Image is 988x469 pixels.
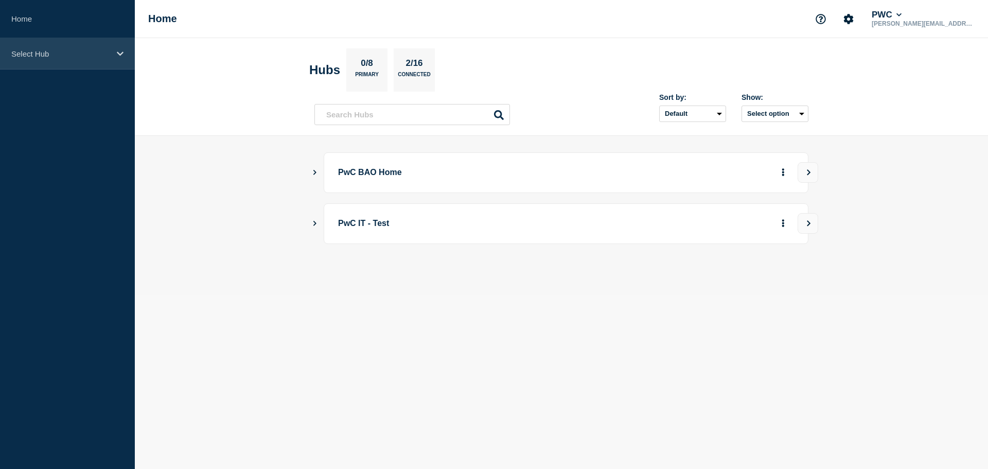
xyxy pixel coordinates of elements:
button: View [798,213,818,234]
p: Select Hub [11,49,110,58]
select: Sort by [659,106,726,122]
button: More actions [777,163,790,182]
div: Show: [742,93,808,101]
button: Show Connected Hubs [312,169,317,177]
button: Show Connected Hubs [312,220,317,228]
h1: Home [148,13,177,25]
button: Support [810,8,832,30]
button: PWC [870,10,904,20]
button: More actions [777,214,790,233]
input: Search Hubs [314,104,510,125]
p: PwC IT - Test [338,214,623,233]
p: PwC BAO Home [338,163,623,182]
p: 0/8 [357,58,377,72]
p: [PERSON_NAME][EMAIL_ADDRESS][DOMAIN_NAME] [870,20,977,27]
button: Account settings [838,8,859,30]
h2: Hubs [309,63,340,77]
p: Connected [398,72,430,82]
div: Sort by: [659,93,726,101]
p: Primary [355,72,379,82]
button: Select option [742,106,808,122]
button: View [798,162,818,183]
p: 2/16 [402,58,427,72]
